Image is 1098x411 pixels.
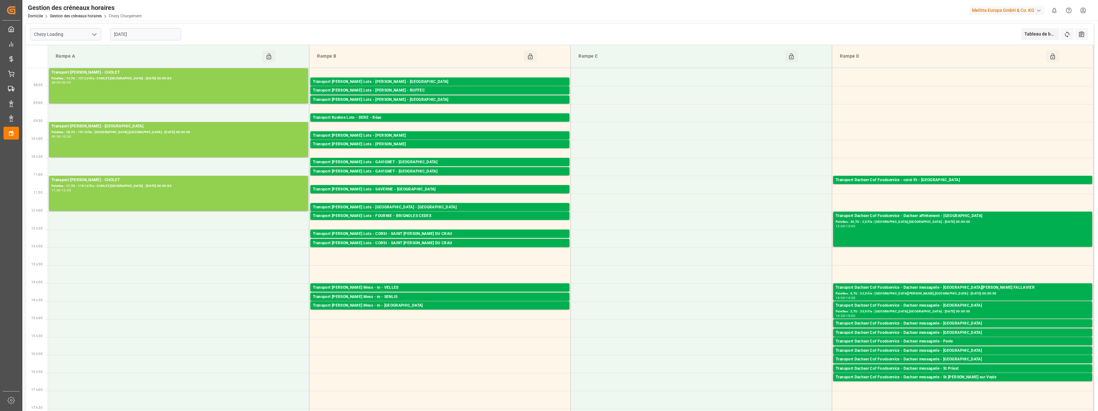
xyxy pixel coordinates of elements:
[313,309,567,314] div: Palettes : 1,TU : 40,Ville : [GEOGRAPHIC_DATA],[GEOGRAPHIC_DATA] : [DATE] 00:00:00
[313,133,567,139] div: Transport [PERSON_NAME] Lots - [PERSON_NAME]
[313,211,567,216] div: Palettes : ,TU : 54,Ville : [GEOGRAPHIC_DATA],[GEOGRAPHIC_DATA] : [DATE] 00:00:00
[313,87,567,94] div: Transport [PERSON_NAME] Lots - [PERSON_NAME] - RUFFEC
[836,327,1090,332] div: Palettes : ,TU : 76,Ville : [GEOGRAPHIC_DATA],[GEOGRAPHIC_DATA] : [DATE] 00:00:00
[836,314,845,317] div: 14:30
[313,94,567,99] div: Palettes : 1,TU : 357,Ville : RUFFEC,[GEOGRAPHIC_DATA] : [DATE] 00:00:00
[836,291,1090,296] div: Palettes : 6,TU : 32,Ville : [GEOGRAPHIC_DATA][PERSON_NAME],[GEOGRAPHIC_DATA] : [DATE] 00:00:00
[31,388,43,391] span: 17 h 00
[836,285,1090,291] div: Transport Dachser Cof Foodservice - Dachser messagerie - [GEOGRAPHIC_DATA][PERSON_NAME] FALLAVIER
[313,175,567,180] div: Palettes : 1,TU : ,Ville : [GEOGRAPHIC_DATA],[GEOGRAPHIC_DATA] : [DATE] 00:00:00
[836,363,1090,368] div: Palettes : 2,TU : 35,Ville : [GEOGRAPHIC_DATA],[GEOGRAPHIC_DATA] : [DATE] 00:00:00
[30,28,101,40] input: Type à rechercher/sélectionner
[31,227,43,230] span: 12 h 30
[62,135,71,138] div: 10:30
[313,121,567,126] div: Palettes : 3,TU : 87,Ville : [PERSON_NAME],[GEOGRAPHIC_DATA] : [DATE] 00:00:00
[836,366,1090,372] div: Transport Dachser Cof Foodservice - Dachser messagerie - St Priest
[31,262,43,266] span: 13 h 30
[846,296,855,299] div: 14:30
[313,79,567,85] div: Transport [PERSON_NAME] Lots - [PERSON_NAME] - [GEOGRAPHIC_DATA]
[836,183,1090,189] div: Palettes : 11,TU : 91,Ville : [GEOGRAPHIC_DATA],[GEOGRAPHIC_DATA] : [DATE] 00:00:00
[52,81,61,84] div: 08:00
[313,231,567,237] div: Transport [PERSON_NAME] Lots - CORSI - SAINT [PERSON_NAME] DU CRAU
[313,159,567,165] div: Transport [PERSON_NAME] Lots - GAVIGNET - [GEOGRAPHIC_DATA]
[31,406,43,409] span: 17 h 30
[28,3,142,12] div: Gestion des créneaux horaires
[31,370,43,374] span: 16 h 30
[34,83,43,87] span: 08:30
[846,314,855,317] div: 15:00
[837,50,1046,62] div: Rampe D
[836,336,1090,342] div: Palettes : 2,TU : 6,Ville : [GEOGRAPHIC_DATA],[GEOGRAPHIC_DATA] : [DATE] 00:00:00
[61,135,62,138] div: -
[313,219,567,225] div: Palettes : 3,TU : 112,Ville : BRIGNOLES CEDEX,Arrivée : [DATE] 00:00:00
[313,148,567,153] div: Palettes : 10,TU : ,Ville : CARQUEFOU,Arrivée : [DATE] 00:00:00
[314,50,523,62] div: Rampe B
[62,81,71,84] div: 09:00
[845,225,846,228] div: -
[313,246,567,252] div: Palettes : ,TU : 15,Ville : [GEOGRAPHIC_DATA][PERSON_NAME],[GEOGRAPHIC_DATA] : [DATE] 00:00:00
[836,320,1090,327] div: Transport Dachser Cof Foodservice - Dachser messagerie - [GEOGRAPHIC_DATA]
[313,186,567,193] div: Transport [PERSON_NAME] Lots - SAVERNE - [GEOGRAPHIC_DATA]
[50,14,102,18] a: Gestion des créneaux horaires
[313,168,567,175] div: Transport [PERSON_NAME] Lots - GAVIGNET - [GEOGRAPHIC_DATA]
[31,298,43,302] span: 14 h 30
[313,85,567,91] div: Palettes : ,TU : 41,Ville : [GEOGRAPHIC_DATA],[GEOGRAPHIC_DATA] : [DATE] 00:00:00
[61,81,62,84] div: -
[836,381,1090,386] div: Palettes : 2,TU : 60,Ville : [GEOGRAPHIC_DATA][PERSON_NAME],[GEOGRAPHIC_DATA] : [DATE] 00:00:00
[31,316,43,320] span: 15 h 00
[313,115,567,121] div: Transport Kuehne Lots - DERE - Réau
[53,50,262,62] div: Rampe A
[31,155,43,158] span: 10 h 30
[836,225,845,228] div: 12:00
[836,302,1090,309] div: Transport Dachser Cof Foodservice - Dachser messagerie - [GEOGRAPHIC_DATA]
[31,280,43,284] span: 14 h 00
[313,193,567,198] div: Palettes : ,TU : 187,Ville : [GEOGRAPHIC_DATA],[GEOGRAPHIC_DATA] : [DATE] 00:00:00
[52,183,306,189] div: Palettes : 17,TU : 1191,Ville : CHOLET,[GEOGRAPHIC_DATA] : [DATE] 00:00:00
[52,123,306,130] div: Transport [PERSON_NAME] - [GEOGRAPHIC_DATA]
[836,330,1090,336] div: Transport Dachser Cof Foodservice - Dachser messagerie - [GEOGRAPHIC_DATA]
[845,296,846,299] div: -
[313,141,567,148] div: Transport [PERSON_NAME] Lots - [PERSON_NAME]
[836,372,1090,377] div: Palettes : 1,TU : 30,Ville : St Priest,[GEOGRAPHIC_DATA] : [DATE] 00:00:00
[52,135,61,138] div: 09:30
[836,177,1090,183] div: Transport Dachser Cof Foodservice - corsi fit - [GEOGRAPHIC_DATA]
[313,294,567,300] div: Transport [PERSON_NAME] Mess - m - SENLIS
[836,356,1090,363] div: Transport Dachser Cof Foodservice - Dachser messagerie - [GEOGRAPHIC_DATA]
[313,300,567,306] div: Palettes : ,TU : 8,Ville : [GEOGRAPHIC_DATA],[GEOGRAPHIC_DATA] : [DATE] 00:00:00
[313,139,567,144] div: Palettes : 17,TU : 612,Ville : CARQUEFOU,Arrivée : [DATE] 00:00:00
[52,76,306,81] div: Palettes : 14,TU : 1312,Ville : CHOLET,[GEOGRAPHIC_DATA] : [DATE] 00:00:00
[31,245,43,248] span: 13 h 00
[836,354,1090,359] div: Palettes : 2,TU : ,Ville : [GEOGRAPHIC_DATA],[GEOGRAPHIC_DATA] : [DATE] 00:00:00
[836,338,1090,345] div: Transport Dachser Cof Foodservice - Dachser messagerie - Pavie
[836,219,1090,225] div: Palettes : 30,TU : 2,Ville : [GEOGRAPHIC_DATA],[GEOGRAPHIC_DATA] : [DATE] 00:00:00
[31,334,43,338] span: 15 h 30
[313,213,567,219] div: Transport [PERSON_NAME] Lots - FOURNIE - BRIGNOLES CEDEX
[836,348,1090,354] div: Transport Dachser Cof Foodservice - Dachser messagerie - [GEOGRAPHIC_DATA]
[89,29,99,39] button: Ouvrir le menu
[836,296,845,299] div: 14:00
[31,352,43,356] span: 16 h 00
[313,240,567,246] div: Transport [PERSON_NAME] Lots - CORSI - SAINT [PERSON_NAME] DU CRAU
[1047,3,1062,18] button: Afficher 0 nouvelles notifications
[34,119,43,123] span: 09:30
[836,213,1090,219] div: Transport Dachser Cof Foodservice - Dachser affrètement - [GEOGRAPHIC_DATA]
[836,345,1090,350] div: Palettes : 1,TU : 43,Ville : [GEOGRAPHIC_DATA],[GEOGRAPHIC_DATA] : [DATE] 00:00:00
[846,225,855,228] div: 13:00
[110,28,181,40] input: JJ-MM-AAAA
[1024,31,1057,36] font: Tableau de bord
[845,314,846,317] div: -
[52,177,306,183] div: Transport [PERSON_NAME] - CHOLET
[969,4,1047,16] button: Melitta Europa GmbH & Co. KG
[28,14,43,18] a: Domicile
[313,291,567,296] div: Palettes : 1,TU : 6,Ville : [GEOGRAPHIC_DATA],[GEOGRAPHIC_DATA] : [DATE] 00:00:00
[972,7,1034,14] font: Melitta Europa GmbH & Co. KG
[61,189,62,192] div: -
[52,69,306,76] div: Transport [PERSON_NAME] - CHOLET
[313,302,567,309] div: Transport [PERSON_NAME] Mess - m - [GEOGRAPHIC_DATA]
[836,309,1090,314] div: Palettes : 3,TU : 33,Ville : [GEOGRAPHIC_DATA],[GEOGRAPHIC_DATA] : [DATE] 00:00:00
[31,137,43,141] span: 10 h 00
[836,374,1090,381] div: Transport Dachser Cof Foodservice - Dachser messagerie - St [PERSON_NAME] sur Veyle
[313,237,567,243] div: Palettes : ,TU : 66,Ville : [GEOGRAPHIC_DATA][PERSON_NAME],[GEOGRAPHIC_DATA] : [DATE] 00:00:00
[52,189,61,192] div: 11:00
[313,204,567,211] div: Transport [PERSON_NAME] Lots - [GEOGRAPHIC_DATA] - [GEOGRAPHIC_DATA]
